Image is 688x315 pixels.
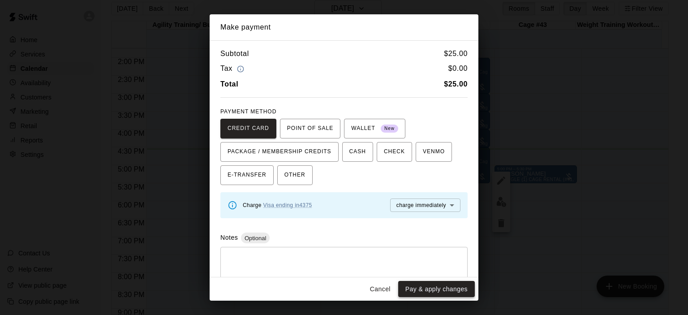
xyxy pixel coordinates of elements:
span: CASH [349,145,366,159]
h6: $ 25.00 [444,48,468,60]
button: CASH [342,142,373,162]
button: VENMO [416,142,452,162]
span: New [381,123,398,135]
span: CREDIT CARD [228,121,269,136]
span: POINT OF SALE [287,121,333,136]
span: CHECK [384,145,405,159]
span: PAYMENT METHOD [220,108,276,115]
button: Pay & apply changes [398,281,475,298]
h2: Make payment [210,14,478,40]
label: Notes [220,234,238,241]
span: charge immediately [396,202,446,208]
span: Optional [241,235,270,242]
button: POINT OF SALE [280,119,340,138]
h6: $ 0.00 [448,63,468,75]
button: CREDIT CARD [220,119,276,138]
span: PACKAGE / MEMBERSHIP CREDITS [228,145,331,159]
span: OTHER [284,168,305,182]
b: Total [220,80,238,88]
h6: Subtotal [220,48,249,60]
button: OTHER [277,165,313,185]
span: VENMO [423,145,445,159]
h6: Tax [220,63,246,75]
button: CHECK [377,142,412,162]
button: Cancel [366,281,395,298]
button: WALLET New [344,119,405,138]
b: $ 25.00 [444,80,468,88]
span: E-TRANSFER [228,168,267,182]
button: E-TRANSFER [220,165,274,185]
button: PACKAGE / MEMBERSHIP CREDITS [220,142,339,162]
span: Charge [243,202,312,208]
a: Visa ending in 4375 [263,202,312,208]
span: WALLET [351,121,398,136]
